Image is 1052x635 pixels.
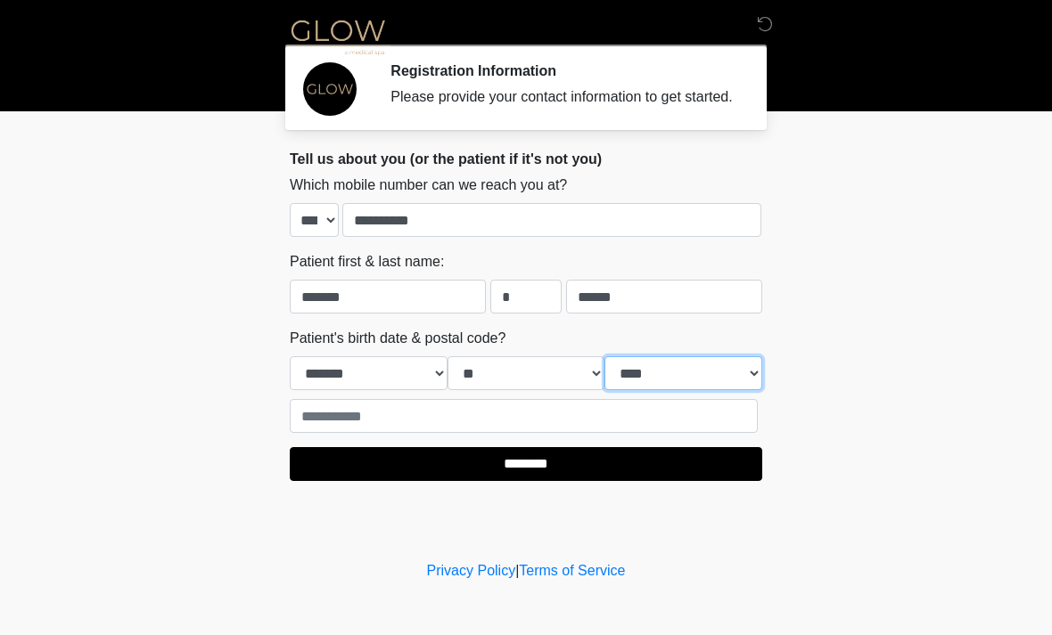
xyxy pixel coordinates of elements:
a: Privacy Policy [427,563,516,578]
img: Glow Medical Spa Logo [272,13,404,59]
label: Patient first & last name: [290,251,444,273]
label: Patient's birth date & postal code? [290,328,505,349]
a: | [515,563,519,578]
a: Terms of Service [519,563,625,578]
h2: Tell us about you (or the patient if it's not you) [290,151,762,167]
div: Please provide your contact information to get started. [390,86,736,108]
img: Agent Avatar [303,62,357,116]
label: Which mobile number can we reach you at? [290,175,567,196]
